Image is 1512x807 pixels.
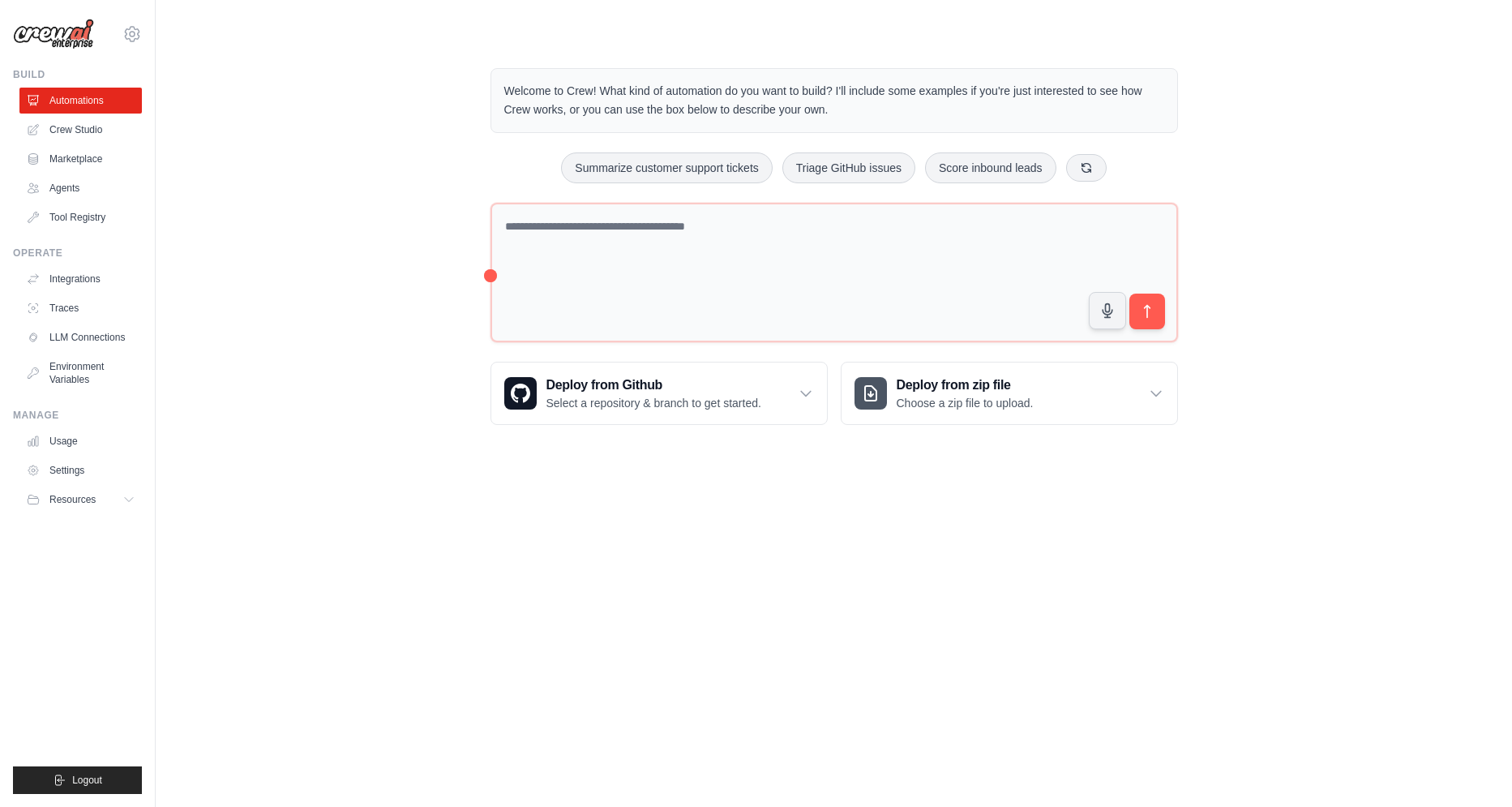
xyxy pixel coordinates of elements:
a: Automations [19,88,142,114]
a: Settings [19,457,142,483]
a: Marketplace [19,146,142,172]
a: Crew Studio [19,117,142,143]
a: LLM Connections [19,324,142,350]
span: Logout [72,774,102,787]
button: Resources [19,487,142,513]
a: Tool Registry [19,204,142,230]
span: Resources [49,493,96,506]
p: Choose a zip file to upload. [897,395,1034,411]
div: Build [13,68,142,81]
img: Logo [13,19,94,49]
h3: Deploy from zip file [897,376,1034,395]
button: Score inbound leads [925,152,1056,183]
a: Environment Variables [19,354,142,393]
a: Usage [19,428,142,454]
h3: Deploy from Github [546,376,761,395]
a: Agents [19,175,142,201]
button: Summarize customer support tickets [561,152,772,183]
a: Traces [19,295,142,321]
p: Select a repository & branch to get started. [546,395,761,411]
button: Logout [13,766,142,794]
p: Welcome to Crew! What kind of automation do you want to build? I'll include some examples if you'... [504,82,1164,119]
div: Operate [13,247,142,260]
a: Integrations [19,266,142,292]
div: Manage [13,409,142,422]
button: Triage GitHub issues [782,152,915,183]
